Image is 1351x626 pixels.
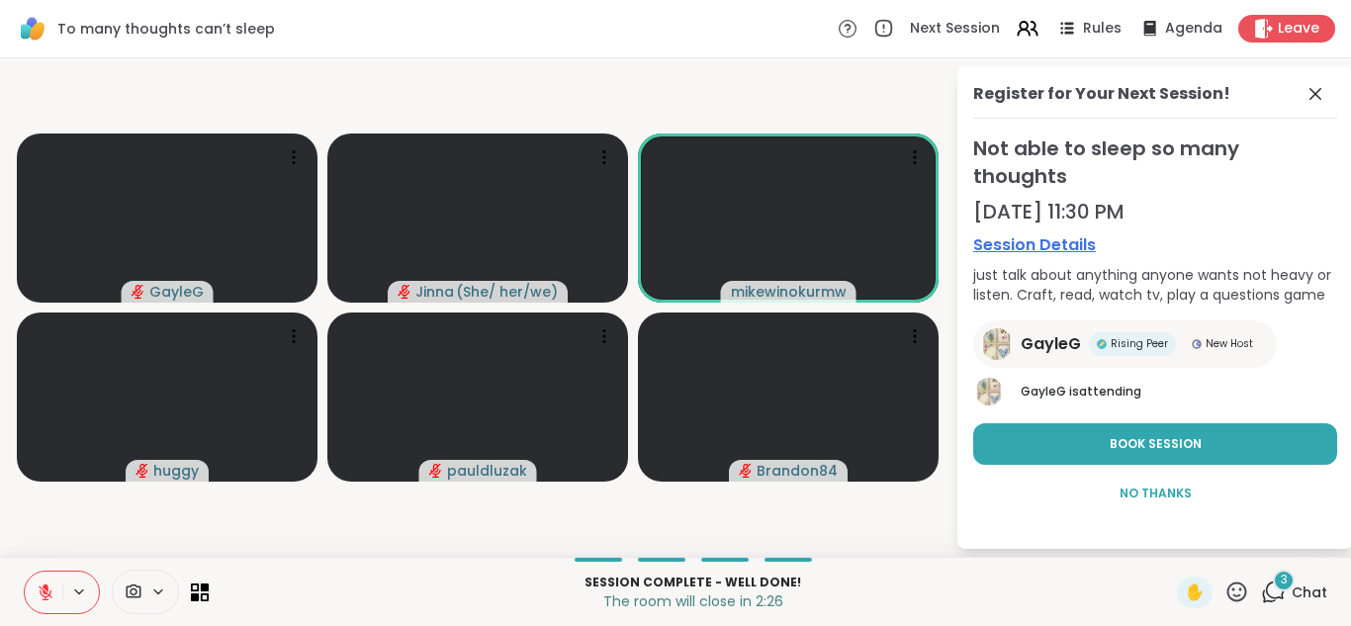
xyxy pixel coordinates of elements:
span: GayleG [1021,383,1066,400]
button: No Thanks [973,473,1337,514]
span: audio-muted [739,464,753,478]
span: GayleG [149,282,204,302]
span: Brandon84 [757,461,838,481]
img: New Host [1192,339,1202,349]
img: Rising Peer [1097,339,1107,349]
div: just talk about anything anyone wants not heavy or listen. Craft, read, watch tv, play a question... [973,265,1337,305]
p: The room will close in 2:26 [221,591,1165,611]
span: Next Session [910,19,1000,39]
span: pauldluzak [447,461,527,481]
span: ✋ [1185,581,1205,604]
span: No Thanks [1120,485,1192,502]
span: Rules [1083,19,1122,39]
span: Leave [1278,19,1319,39]
span: audio-muted [132,285,145,299]
span: Jinna [415,282,454,302]
span: Not able to sleep so many thoughts [973,134,1337,190]
img: GayleG [981,328,1013,360]
span: huggy [153,461,199,481]
p: Session Complete - well done! [221,574,1165,591]
span: audio-muted [429,464,443,478]
span: 3 [1281,572,1288,588]
div: Register for Your Next Session! [973,82,1230,106]
a: GayleGGayleGRising PeerRising PeerNew HostNew Host [973,320,1277,368]
img: ShareWell Logomark [16,12,49,45]
a: Session Details [973,233,1337,257]
img: GayleG [975,378,1003,405]
span: audio-muted [398,285,411,299]
span: mikewinokurmw [731,282,847,302]
span: GayleG [1021,332,1081,356]
span: ( She/ her/we ) [456,282,558,302]
button: Book Session [973,423,1337,465]
p: is attending [1021,383,1337,401]
span: audio-muted [135,464,149,478]
div: [DATE] 11:30 PM [973,198,1337,225]
span: Rising Peer [1111,336,1168,351]
span: Book Session [1110,435,1202,453]
span: Chat [1292,582,1327,602]
span: To many thoughts can’t sleep [57,19,275,39]
span: New Host [1206,336,1253,351]
span: Agenda [1165,19,1222,39]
